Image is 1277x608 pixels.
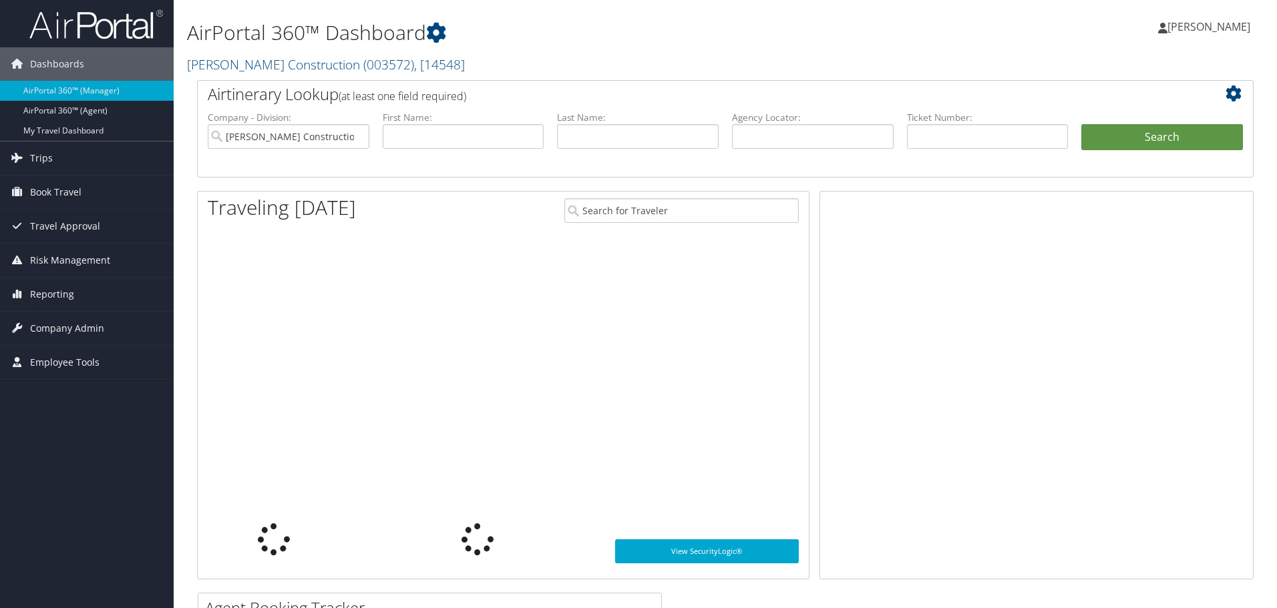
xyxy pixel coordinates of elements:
button: Search [1081,124,1243,151]
span: Book Travel [30,176,81,209]
h1: Traveling [DATE] [208,194,356,222]
input: Search for Traveler [564,198,799,223]
span: Travel Approval [30,210,100,243]
span: [PERSON_NAME] [1167,19,1250,34]
label: First Name: [383,111,544,124]
label: Ticket Number: [907,111,1069,124]
span: (at least one field required) [339,89,466,103]
a: View SecurityLogic® [615,539,799,563]
span: Employee Tools [30,346,100,379]
span: Company Admin [30,312,104,345]
h1: AirPortal 360™ Dashboard [187,19,905,47]
span: Risk Management [30,244,110,277]
label: Last Name: [557,111,719,124]
span: ( 003572 ) [363,55,414,73]
label: Company - Division: [208,111,369,124]
a: [PERSON_NAME] [1158,7,1264,47]
span: Reporting [30,278,74,311]
label: Agency Locator: [732,111,894,124]
a: [PERSON_NAME] Construction [187,55,465,73]
span: Trips [30,141,53,175]
h2: Airtinerary Lookup [208,83,1155,105]
img: airportal-logo.png [29,9,163,40]
span: , [ 14548 ] [414,55,465,73]
span: Dashboards [30,47,84,81]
